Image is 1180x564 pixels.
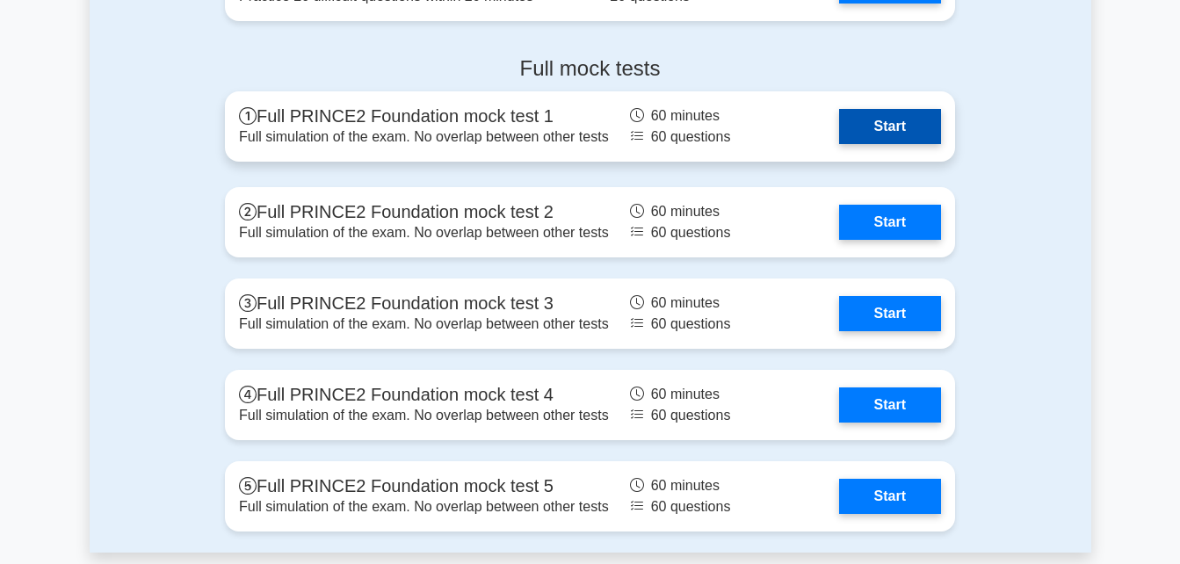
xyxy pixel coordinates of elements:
[839,205,941,240] a: Start
[839,479,941,514] a: Start
[839,109,941,144] a: Start
[839,387,941,423] a: Start
[225,56,955,82] h4: Full mock tests
[839,296,941,331] a: Start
